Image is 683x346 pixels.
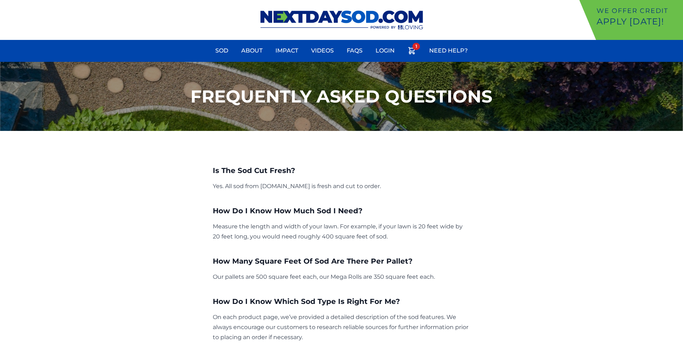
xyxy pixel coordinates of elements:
a: 1 [403,42,421,62]
p: Measure the length and width of your lawn. For example, if your lawn is 20 feet wide by 20 feet l... [213,222,470,242]
a: Need Help? [425,42,472,59]
p: On each product page, we’ve provided a detailed description of the sod features. We always encour... [213,312,470,342]
h3: How Do I Know How Much Sod I Need? [213,197,470,216]
a: About [237,42,267,59]
a: Login [371,42,399,59]
p: Yes. All sod from [DOMAIN_NAME] is fresh and cut to order. [213,181,470,191]
h3: Is The Sod Cut Fresh? [213,165,470,176]
a: Videos [307,42,338,59]
p: Apply [DATE]! [597,16,680,27]
a: Impact [271,42,302,59]
h3: How Many Square Feet Of Sod Are There Per Pallet? [213,247,470,266]
p: We offer Credit [597,6,680,16]
a: FAQs [342,42,367,59]
a: Sod [211,42,233,59]
p: Our pallets are 500 square feet each, our Mega Rolls are 350 square feet each. [213,272,470,282]
h1: Frequently Asked Questions [190,88,493,105]
h3: How Do I Know Which Sod Type Is Right For Me? [213,288,470,306]
span: 1 [413,43,420,50]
